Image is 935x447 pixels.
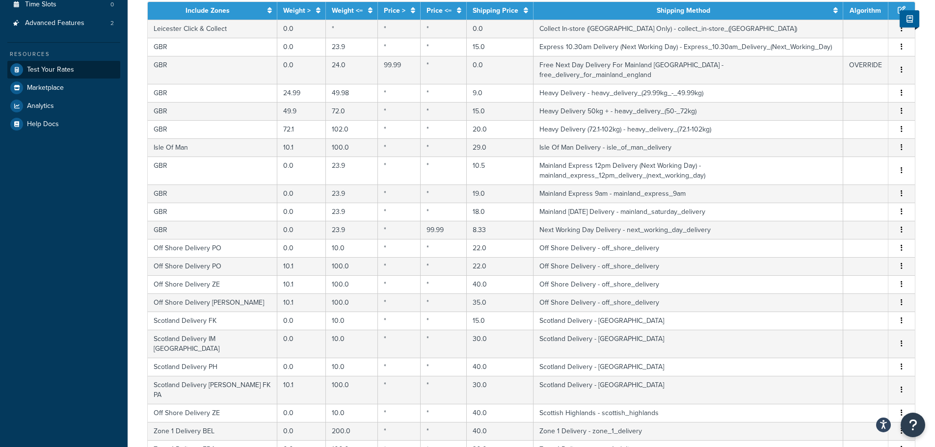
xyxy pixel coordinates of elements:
[148,203,277,221] td: GBR
[277,203,326,221] td: 0.0
[110,19,114,27] span: 2
[277,404,326,422] td: 0.0
[534,239,843,257] td: Off Shore Delivery - off_shore_delivery
[277,120,326,138] td: 72.1
[467,138,534,157] td: 29.0
[534,157,843,184] td: Mainland Express 12pm Delivery (Next Working Day) - mainland_express_12pm_delivery_(next_working_...
[534,358,843,376] td: Scotland Delivery - [GEOGRAPHIC_DATA]
[326,38,378,56] td: 23.9
[27,84,64,92] span: Marketplace
[534,56,843,84] td: Free Next Day Delivery For Mainland [GEOGRAPHIC_DATA] - free_delivery_for_mainland_england
[332,5,363,16] a: Weight <=
[534,38,843,56] td: Express 10.30am Delivery (Next Working Day) - Express_10.30am_Delivery_(Next_Working_Day)
[186,5,230,16] a: Include Zones
[467,84,534,102] td: 9.0
[467,404,534,422] td: 40.0
[326,358,378,376] td: 10.0
[148,257,277,275] td: Off Shore Delivery PO
[148,376,277,404] td: Scotland Delivery [PERSON_NAME] FK PA
[148,102,277,120] td: GBR
[148,239,277,257] td: Off Shore Delivery PO
[467,203,534,221] td: 18.0
[326,221,378,239] td: 23.9
[467,120,534,138] td: 20.0
[326,184,378,203] td: 23.9
[467,257,534,275] td: 22.0
[534,312,843,330] td: Scotland Delivery - [GEOGRAPHIC_DATA]
[148,20,277,38] td: Leicester Click & Collect
[277,38,326,56] td: 0.0
[148,84,277,102] td: GBR
[467,184,534,203] td: 19.0
[7,14,120,32] li: Advanced Features
[7,79,120,97] li: Marketplace
[326,84,378,102] td: 49.98
[843,2,888,20] th: Algorithm
[467,56,534,84] td: 0.0
[277,376,326,404] td: 10.1
[148,404,277,422] td: Off Shore Delivery ZE
[277,56,326,84] td: 0.0
[277,257,326,275] td: 10.1
[27,102,54,110] span: Analytics
[534,184,843,203] td: Mainland Express 9am - mainland_express_9am
[534,293,843,312] td: Off Shore Delivery - off_shore_delivery
[148,330,277,358] td: Scotland Delivery IM [GEOGRAPHIC_DATA]
[326,102,378,120] td: 72.0
[148,120,277,138] td: GBR
[657,5,710,16] a: Shipping Method
[277,184,326,203] td: 0.0
[534,330,843,358] td: Scotland Delivery - [GEOGRAPHIC_DATA]
[384,5,405,16] a: Price >
[277,312,326,330] td: 0.0
[277,157,326,184] td: 0.0
[534,203,843,221] td: Mainland [DATE] Delivery - mainland_saturday_delivery
[277,330,326,358] td: 0.0
[326,138,378,157] td: 100.0
[467,358,534,376] td: 40.0
[27,66,74,74] span: Test Your Rates
[277,275,326,293] td: 10.1
[534,257,843,275] td: Off Shore Delivery - off_shore_delivery
[25,19,84,27] span: Advanced Features
[7,97,120,115] a: Analytics
[283,5,311,16] a: Weight >
[421,221,467,239] td: 99.99
[534,422,843,440] td: Zone 1 Delivery - zone_1_delivery
[378,56,421,84] td: 99.99
[7,115,120,133] a: Help Docs
[326,257,378,275] td: 100.0
[277,20,326,38] td: 0.0
[467,293,534,312] td: 35.0
[534,275,843,293] td: Off Shore Delivery - off_shore_delivery
[534,404,843,422] td: Scottish Highlands - scottish_highlands
[148,56,277,84] td: GBR
[467,275,534,293] td: 40.0
[467,38,534,56] td: 15.0
[110,0,114,9] span: 0
[326,275,378,293] td: 100.0
[467,422,534,440] td: 40.0
[277,293,326,312] td: 10.1
[7,61,120,79] a: Test Your Rates
[326,203,378,221] td: 23.9
[148,221,277,239] td: GBR
[900,10,919,27] button: Show Help Docs
[467,376,534,404] td: 30.0
[148,38,277,56] td: GBR
[427,5,452,16] a: Price <=
[534,376,843,404] td: Scotland Delivery - [GEOGRAPHIC_DATA]
[467,239,534,257] td: 22.0
[901,413,925,437] button: Open Resource Center
[148,157,277,184] td: GBR
[534,84,843,102] td: Heavy Delivery - heavy_delivery_(29.99kg_-_49.99kg)
[7,50,120,58] div: Resources
[326,312,378,330] td: 10.0
[277,84,326,102] td: 24.99
[326,293,378,312] td: 100.0
[148,138,277,157] td: Isle Of Man
[148,275,277,293] td: Off Shore Delivery ZE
